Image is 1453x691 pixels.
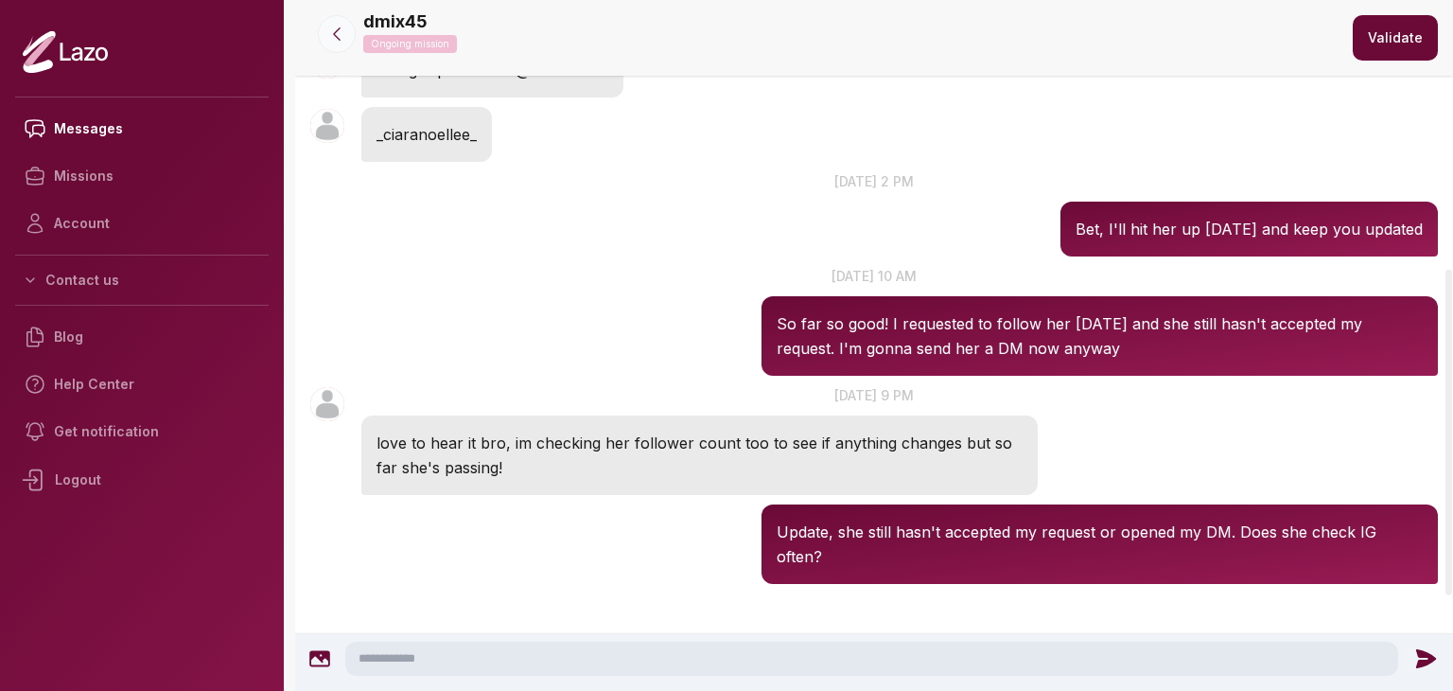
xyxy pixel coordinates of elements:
a: Blog [15,313,269,361]
p: dmix45 [363,9,428,35]
p: Update, she still hasn't accepted my request or opened my DM. Does she check IG often? [777,520,1423,569]
a: Get notification [15,408,269,455]
p: love to hear it bro, im checking her follower count too to see if anything changes but so far she... [376,431,1023,480]
a: Messages [15,105,269,152]
a: Missions [15,152,269,200]
button: Validate [1353,15,1438,61]
p: Bet, I'll hit her up [DATE] and keep you updated [1076,217,1423,241]
p: [DATE] 9 pm [295,385,1453,405]
div: Logout [15,455,269,505]
p: So far so good! I requested to follow her [DATE] and she still hasn't accepted my request. I'm go... [777,311,1423,361]
p: _ciaranoellee_ [376,122,477,147]
a: Help Center [15,361,269,408]
p: [DATE] 2 pm [295,171,1453,191]
button: Contact us [15,263,269,297]
p: [DATE] 10 am [295,266,1453,286]
img: User avatar [310,109,344,143]
p: Ongoing mission [363,35,457,53]
a: Account [15,200,269,247]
